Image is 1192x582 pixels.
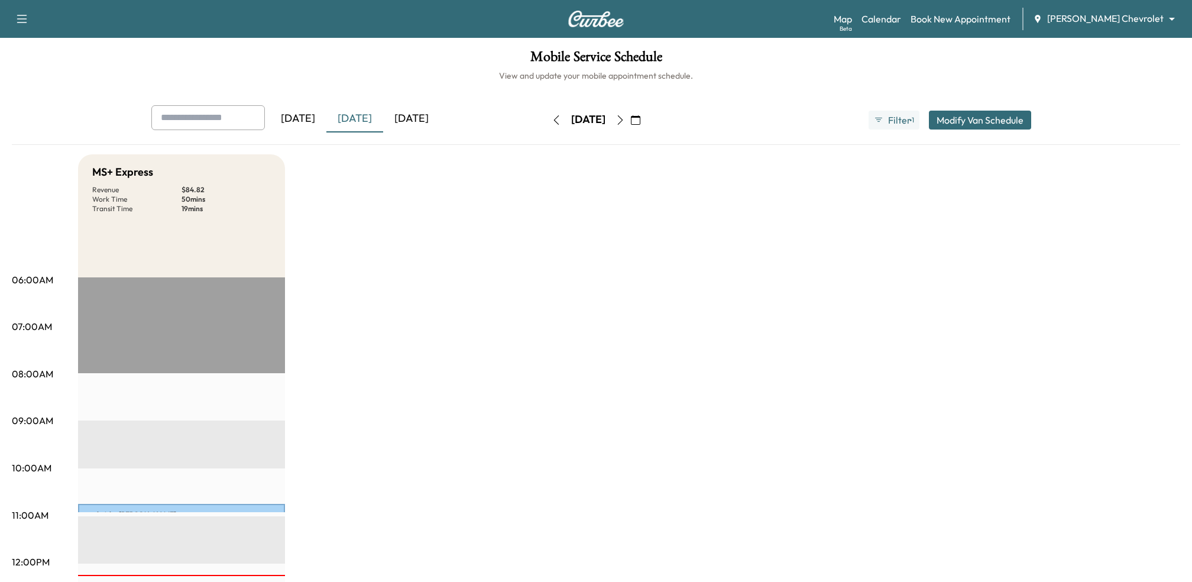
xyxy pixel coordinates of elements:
[84,510,279,519] p: markaisha [PERSON_NAME]
[12,273,53,287] p: 06:00AM
[383,105,440,132] div: [DATE]
[12,508,48,522] p: 11:00AM
[861,12,901,26] a: Calendar
[12,413,53,428] p: 09:00AM
[568,11,624,27] img: Curbee Logo
[182,204,271,214] p: 19 mins
[12,461,51,475] p: 10:00AM
[326,105,383,132] div: [DATE]
[12,367,53,381] p: 08:00AM
[12,555,50,569] p: 12:00PM
[888,113,909,127] span: Filter
[929,111,1031,130] button: Modify Van Schedule
[92,204,182,214] p: Transit Time
[182,185,271,195] p: $ 84.82
[840,24,852,33] div: Beta
[834,12,852,26] a: MapBeta
[92,185,182,195] p: Revenue
[182,195,271,204] p: 50 mins
[912,115,914,125] span: 1
[92,164,153,180] h5: MS+ Express
[12,319,52,334] p: 07:00AM
[571,112,605,127] div: [DATE]
[1047,12,1164,25] span: [PERSON_NAME] Chevrolet
[270,105,326,132] div: [DATE]
[12,50,1180,70] h1: Mobile Service Schedule
[12,70,1180,82] h6: View and update your mobile appointment schedule.
[869,111,919,130] button: Filter●1
[909,117,912,123] span: ●
[92,195,182,204] p: Work Time
[911,12,1010,26] a: Book New Appointment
